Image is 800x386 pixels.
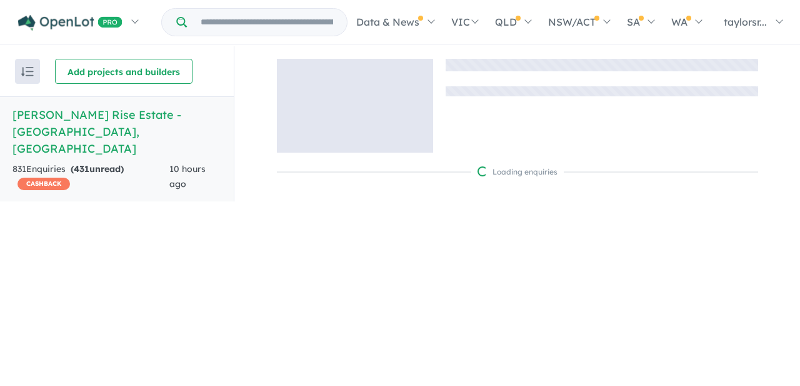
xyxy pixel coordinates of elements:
strong: ( unread) [71,163,124,175]
span: 10 hours ago [169,163,206,190]
h5: [PERSON_NAME] Rise Estate - [GEOGRAPHIC_DATA] , [GEOGRAPHIC_DATA] [12,106,221,157]
input: Try estate name, suburb, builder or developer [189,9,344,36]
img: sort.svg [21,67,34,76]
div: 831 Enquir ies [12,162,169,192]
span: 431 [74,163,89,175]
span: taylorsr... [724,16,767,28]
img: Openlot PRO Logo White [18,15,122,31]
button: Add projects and builders [55,59,192,84]
div: Loading enquiries [477,166,557,178]
span: CASHBACK [17,178,70,190]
